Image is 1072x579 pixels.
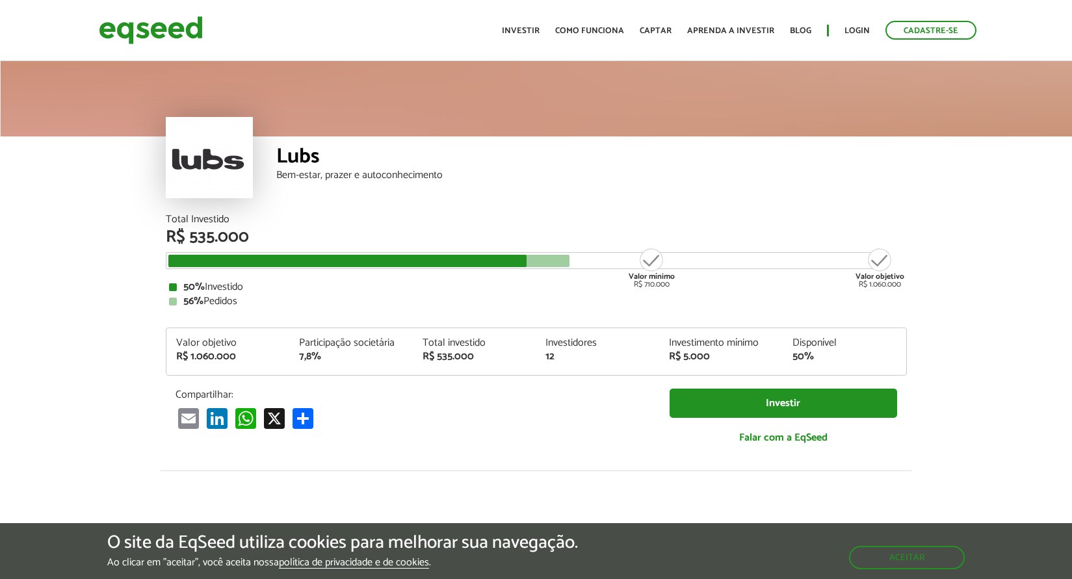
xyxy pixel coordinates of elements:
a: política de privacidade e de cookies [279,558,429,569]
div: Lubs [276,146,907,170]
div: R$ 710.000 [627,247,676,289]
a: Investir [670,389,897,418]
div: Total investido [423,338,527,348]
h5: O site da EqSeed utiliza cookies para melhorar sua navegação. [107,533,578,553]
a: Blog [790,27,811,35]
div: Investido [169,282,904,292]
div: Participação societária [299,338,403,348]
p: Compartilhar: [176,389,650,401]
div: 7,8% [299,352,403,362]
div: R$ 1.060.000 [856,247,904,289]
strong: 56% [183,292,203,310]
div: R$ 535.000 [166,229,907,246]
a: Cadastre-se [885,21,976,40]
div: Bem-estar, prazer e autoconhecimento [276,170,907,181]
a: Falar com a EqSeed [670,424,897,451]
div: Pedidos [169,296,904,307]
div: R$ 5.000 [669,352,773,362]
img: EqSeed [99,13,203,47]
a: Como funciona [555,27,624,35]
a: X [261,407,287,429]
a: Aprenda a investir [687,27,774,35]
div: R$ 1.060.000 [176,352,280,362]
div: Disponível [792,338,896,348]
p: Ao clicar em "aceitar", você aceita nossa . [107,556,578,569]
div: R$ 535.000 [423,352,527,362]
div: Total Investido [166,214,907,225]
a: Email [176,407,202,429]
div: 12 [545,352,649,362]
strong: Valor objetivo [856,270,904,283]
a: Captar [640,27,672,35]
a: WhatsApp [233,407,259,429]
a: LinkedIn [204,407,230,429]
div: Investimento mínimo [669,338,773,348]
strong: Valor mínimo [629,270,675,283]
a: Share [290,407,316,429]
strong: 50% [183,278,205,296]
div: Valor objetivo [176,338,280,348]
a: Investir [502,27,540,35]
a: Login [844,27,870,35]
div: Investidores [545,338,649,348]
div: 50% [792,352,896,362]
button: Aceitar [849,546,965,569]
